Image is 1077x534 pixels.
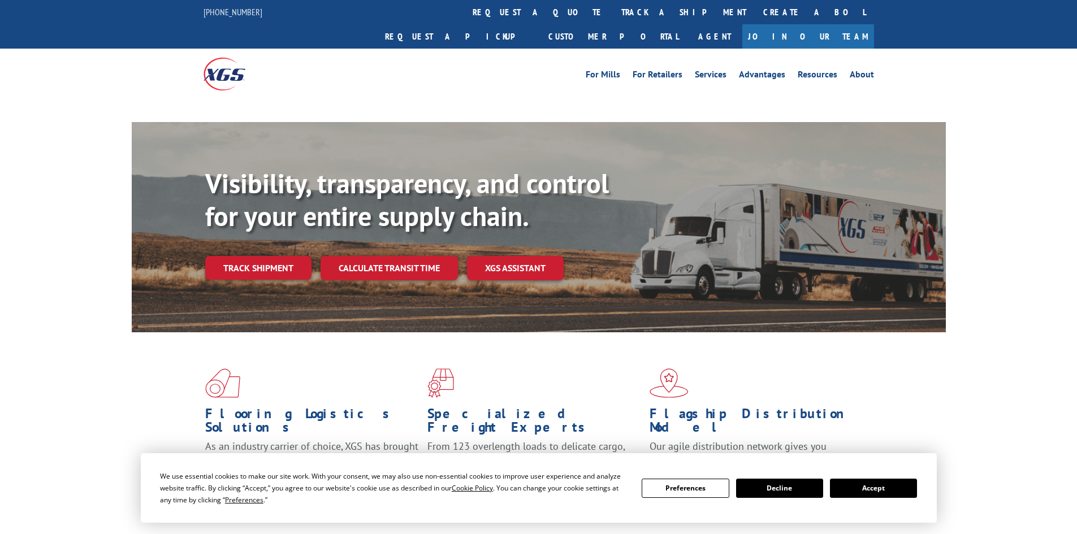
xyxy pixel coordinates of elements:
a: Request a pickup [377,24,540,49]
a: About [850,70,874,83]
button: Preferences [642,479,729,498]
div: Cookie Consent Prompt [141,453,937,523]
h1: Flooring Logistics Solutions [205,407,419,440]
a: Resources [798,70,837,83]
button: Decline [736,479,823,498]
a: Track shipment [205,256,312,280]
span: As an industry carrier of choice, XGS has brought innovation and dedication to flooring logistics... [205,440,418,480]
div: We use essential cookies to make our site work. With your consent, we may also use non-essential ... [160,470,628,506]
span: Preferences [225,495,263,505]
a: XGS ASSISTANT [467,256,564,280]
img: xgs-icon-total-supply-chain-intelligence-red [205,368,240,398]
button: Accept [830,479,917,498]
b: Visibility, transparency, and control for your entire supply chain. [205,166,609,233]
a: Services [695,70,726,83]
span: Cookie Policy [452,483,493,493]
span: Our agile distribution network gives you nationwide inventory management on demand. [650,440,858,466]
h1: Specialized Freight Experts [427,407,641,440]
a: Calculate transit time [321,256,458,280]
a: Customer Portal [540,24,687,49]
a: Join Our Team [742,24,874,49]
a: Advantages [739,70,785,83]
a: [PHONE_NUMBER] [204,6,262,18]
a: For Retailers [633,70,682,83]
a: For Mills [586,70,620,83]
img: xgs-icon-focused-on-flooring-red [427,368,454,398]
img: xgs-icon-flagship-distribution-model-red [650,368,689,398]
a: Agent [687,24,742,49]
p: From 123 overlength loads to delicate cargo, our experienced staff knows the best way to move you... [427,440,641,490]
h1: Flagship Distribution Model [650,407,863,440]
